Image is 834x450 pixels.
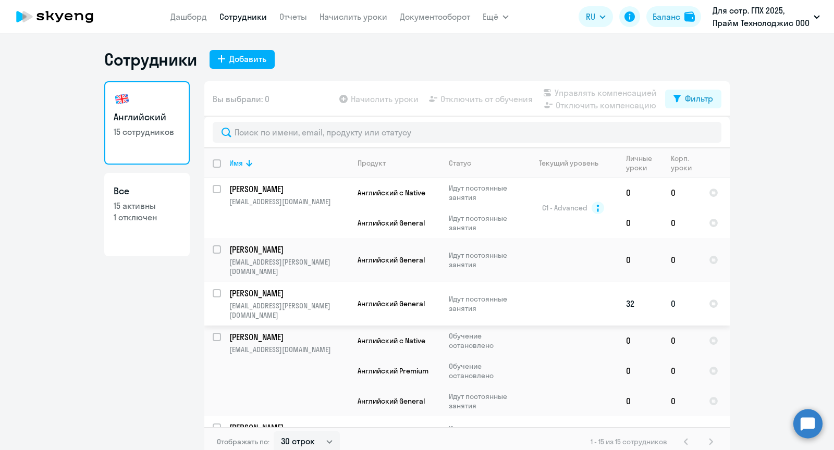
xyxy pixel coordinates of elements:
p: Идут постоянные занятия [449,214,520,232]
span: Английский General [358,218,425,228]
a: Начислить уроки [320,11,387,22]
p: Идут постоянные занятия [449,183,520,202]
td: 0 [618,386,663,416]
p: Обучение остановлено [449,361,520,380]
p: 1 отключен [114,211,180,223]
div: Имя [229,158,349,168]
button: Ещё [483,6,509,27]
p: Обучение остановлено [449,331,520,350]
a: Дашборд [170,11,207,22]
p: [EMAIL_ADDRESS][DOMAIN_NAME] [229,345,349,354]
span: Английский Premium [358,366,428,376]
a: [PERSON_NAME] [229,244,349,255]
span: Вы выбрали: 0 [213,93,269,105]
a: Все15 активны1 отключен [104,173,190,256]
img: balance [684,11,695,22]
h3: Английский [114,110,180,124]
td: 32 [618,282,663,326]
td: 0 [663,208,701,238]
p: [PERSON_NAME] [229,287,347,299]
td: 0 [618,238,663,282]
a: [PERSON_NAME] [229,183,349,195]
span: Английский с Native [358,188,425,197]
div: Корп. уроки [671,154,700,172]
td: 0 [618,178,663,208]
td: 0 [663,326,701,356]
a: Документооборот [400,11,470,22]
button: Для сотр. ГПХ 2025, Прайм Технолоджис ООО [707,4,825,29]
td: 0 [618,356,663,386]
a: [PERSON_NAME] [229,287,349,299]
td: 0 [663,356,701,386]
p: [PERSON_NAME] [229,244,347,255]
p: 15 активны [114,200,180,211]
div: Текущий уровень [539,158,598,168]
p: [PERSON_NAME] [229,331,347,343]
p: [EMAIL_ADDRESS][PERSON_NAME][DOMAIN_NAME] [229,301,349,320]
td: 0 [663,238,701,282]
p: Идут постоянные занятия [449,424,520,443]
img: english [114,91,130,107]
h3: Все [114,184,180,198]
td: 0 [618,208,663,238]
span: Ещё [483,10,498,23]
div: Баланс [653,10,680,23]
div: Продукт [358,158,386,168]
p: Для сотр. ГПХ 2025, Прайм Технолоджис ООО [713,4,810,29]
a: Английский15 сотрудников [104,81,190,165]
div: Фильтр [685,92,713,105]
div: Имя [229,158,243,168]
td: 0 [663,178,701,208]
p: 15 сотрудников [114,126,180,137]
span: Английский General [358,299,425,308]
td: 0 [663,282,701,326]
a: [PERSON_NAME] [229,331,349,343]
td: 0 [618,326,663,356]
button: Балансbalance [646,6,701,27]
span: RU [586,10,595,23]
input: Поиск по имени, email, продукту или статусу [213,122,721,143]
a: Отчеты [279,11,307,22]
p: [PERSON_NAME] [229,183,347,195]
span: Английский с Native [358,336,425,345]
a: Сотрудники [219,11,267,22]
p: Идут постоянные занятия [449,294,520,313]
span: Английский General [358,396,425,406]
p: [EMAIL_ADDRESS][PERSON_NAME][DOMAIN_NAME] [229,257,349,276]
button: Добавить [210,50,275,69]
p: Идут постоянные занятия [449,251,520,269]
button: Фильтр [665,90,721,108]
button: RU [579,6,613,27]
span: 1 - 15 из 15 сотрудников [591,437,667,446]
h1: Сотрудники [104,49,197,70]
a: [PERSON_NAME] [229,422,349,433]
div: Добавить [229,53,266,65]
p: [EMAIL_ADDRESS][DOMAIN_NAME] [229,197,349,206]
div: Статус [449,158,471,168]
p: [PERSON_NAME] [229,422,347,433]
div: Личные уроки [626,154,662,172]
td: 0 [663,386,701,416]
span: Отображать по: [217,437,269,446]
span: Английский General [358,255,425,265]
p: Идут постоянные занятия [449,392,520,410]
div: Текущий уровень [529,158,617,168]
span: C1 - Advanced [542,203,587,213]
